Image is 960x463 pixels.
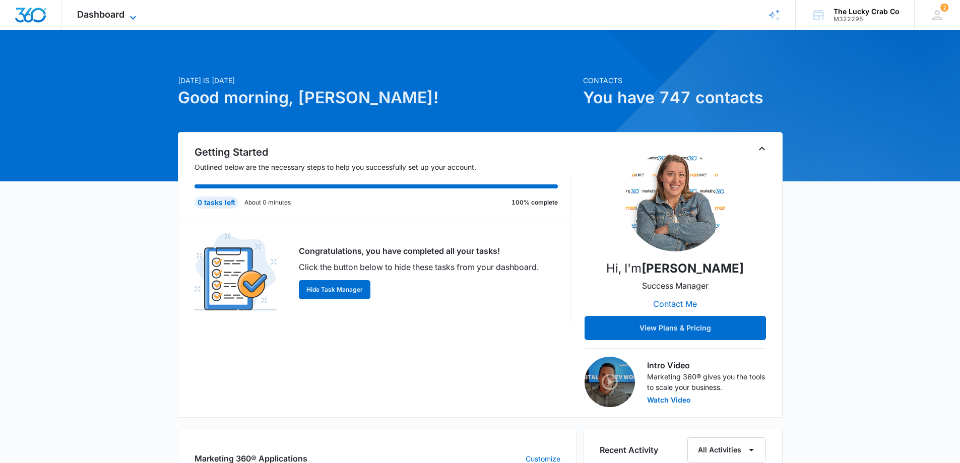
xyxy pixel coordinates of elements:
button: Watch Video [647,396,691,404]
p: Hi, I'm [606,259,744,278]
img: Intro Video [585,357,635,407]
p: Congratulations, you have completed all your tasks! [299,245,539,257]
button: View Plans & Pricing [585,316,766,340]
h1: Good morning, [PERSON_NAME]! [178,86,577,110]
button: Hide Task Manager [299,280,370,299]
h6: Recent Activity [600,444,658,456]
img: Sam Coduto [625,151,726,251]
h3: Intro Video [647,359,766,371]
h2: Getting Started [195,145,570,160]
h1: You have 747 contacts [583,86,783,110]
div: notifications count [940,4,948,12]
div: account name [834,8,900,16]
p: About 0 minutes [244,198,291,207]
span: Dashboard [77,9,124,20]
strong: [PERSON_NAME] [642,261,744,276]
p: Click the button below to hide these tasks from your dashboard. [299,261,539,273]
button: Toggle Collapse [756,143,768,155]
p: Marketing 360® gives you the tools to scale your business. [647,371,766,392]
p: Contacts [583,75,783,86]
div: account id [834,16,900,23]
button: Contact Me [643,292,707,316]
p: Outlined below are the necessary steps to help you successfully set up your account. [195,162,570,172]
span: 2 [940,4,948,12]
p: Success Manager [642,280,709,292]
p: [DATE] is [DATE] [178,75,577,86]
p: 100% complete [511,198,558,207]
button: All Activities [687,437,766,462]
div: 0 tasks left [195,196,238,209]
